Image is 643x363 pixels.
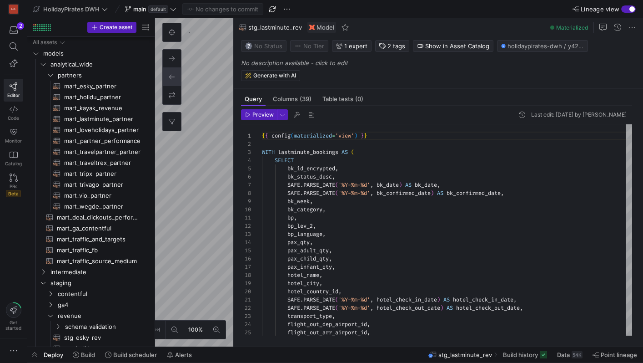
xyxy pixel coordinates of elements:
div: 8 [241,189,251,197]
a: mart_loveholidays_partner​​​​​​​​​​ [31,124,151,135]
div: 5 [241,164,251,173]
span: ) [440,304,443,312]
div: Press SPACE to select this row. [31,37,151,48]
span: staging [50,278,150,288]
span: ga4 [58,300,150,310]
button: Build [69,347,99,363]
span: config [271,132,291,139]
span: = [332,132,335,139]
span: Code [8,115,19,121]
div: 13 [241,230,251,238]
div: 15 [241,246,251,255]
button: Data54K [553,347,587,363]
span: hotel_name [287,271,319,279]
a: mart_holidu_partner​​​​​​​​​​ [31,92,151,102]
button: HolidayPirates DWH [31,3,110,15]
span: ( [335,181,338,189]
span: PARSE_DATE [303,181,335,189]
span: bp_language [287,230,322,238]
div: 11 [241,214,251,222]
div: Press SPACE to select this row. [31,245,151,256]
a: mart_kayak_revenue​​​​​​​​​​ [31,102,151,113]
span: materialized [294,132,332,139]
span: main [133,5,146,13]
span: HolidayPirates DWH [43,5,100,13]
div: 7 [241,181,251,189]
span: ) [354,132,357,139]
span: pax_qty [287,239,310,246]
span: (39) [300,96,311,102]
span: mart_lastminute_partner​​​​​​​​​​ [64,114,141,124]
div: 14 [241,238,251,246]
div: Press SPACE to select this row. [31,343,151,354]
span: intermediate [50,267,150,277]
span: hotel_check_in_date [377,296,437,303]
span: bk_confirmed_date [377,189,431,197]
span: , [322,230,326,238]
div: Press SPACE to select this row. [31,234,151,245]
span: , [513,296,517,303]
span: transport_type [287,312,332,320]
button: 1 expert [332,40,372,52]
span: Beta [6,190,21,197]
span: hotel_check_out_date [377,304,440,312]
span: hotel_country_id [287,288,338,295]
span: { [265,132,268,139]
span: bk_category [287,206,322,213]
a: mart_deal_clickouts_performance​​​​​​​​​​ [31,212,151,223]
span: Build scheduler [113,351,157,358]
span: Build history [503,351,538,358]
span: Catalog [5,161,22,166]
button: No statusNo Status [241,40,286,52]
span: mart_holidu_partner​​​​​​​​​​ [64,92,141,102]
a: HG [4,1,23,17]
span: mart_tripx_partner​​​​​​​​​​ [64,169,141,179]
a: mart_traveltrex_partner​​​​​​​​​​ [31,157,151,168]
span: . [300,181,303,189]
a: Catalog [4,147,23,170]
div: Press SPACE to select this row. [31,135,151,146]
span: , [313,222,316,230]
span: models [43,48,150,59]
button: No tierNo Tier [290,40,328,52]
span: (0) [355,96,363,102]
div: HG [9,5,18,14]
span: '%Y-%m-%d' [338,189,370,197]
span: , [501,189,504,197]
button: Show in Asset Catalog [413,40,493,52]
span: , [319,271,322,279]
div: 2 [241,140,251,148]
span: Point lineage [601,351,637,358]
div: Press SPACE to select this row. [31,332,151,343]
span: AS [443,296,450,303]
span: mart_vio_partner​​​​​​​​​​ [64,190,141,201]
span: flight_out_arr_airport_id [287,329,367,336]
span: ) [431,189,434,197]
span: revenue [58,311,150,321]
span: , [520,304,523,312]
span: AS [447,304,453,312]
span: SAFE [287,304,300,312]
div: 54K [572,351,583,358]
a: mart_ga_contentful​​​​​​​​​​ [31,223,151,234]
span: Lineage view [581,5,619,13]
button: Generate with AI [241,70,300,81]
span: Show in Asset Catalog [425,42,489,50]
span: ( [335,189,338,197]
div: Press SPACE to select this row. [31,92,151,102]
div: Press SPACE to select this row. [31,190,151,201]
span: Preview [252,112,274,118]
button: Build history [499,347,551,363]
div: All assets [33,39,57,46]
span: AS [405,181,412,189]
span: , [335,165,338,172]
span: , [319,280,322,287]
span: , [294,214,297,221]
span: Query [245,96,262,102]
div: Press SPACE to select this row. [31,299,151,310]
span: bp [287,214,294,221]
span: AS [437,189,443,197]
a: mart_traffic_source_medium​​​​​​​​​​ [31,256,151,266]
span: , [370,181,373,189]
div: Press SPACE to select this row. [31,212,151,223]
